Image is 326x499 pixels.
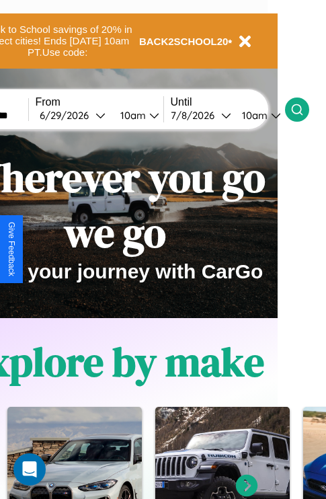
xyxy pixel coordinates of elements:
label: From [36,96,163,108]
div: 10am [114,109,149,122]
div: 6 / 29 / 2026 [40,109,95,122]
button: 10am [110,108,163,122]
div: 7 / 8 / 2026 [171,109,221,122]
div: 10am [235,109,271,122]
button: 6/29/2026 [36,108,110,122]
div: Give Feedback [7,222,16,276]
div: Open Intercom Messenger [13,453,46,486]
label: Until [171,96,285,108]
button: 10am [231,108,285,122]
b: BACK2SCHOOL20 [139,36,229,47]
